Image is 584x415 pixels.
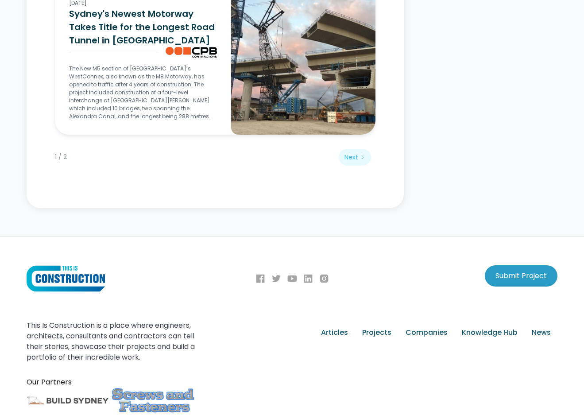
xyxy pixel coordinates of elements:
div: News [532,327,551,338]
div: Next [344,153,358,162]
a: Next Page [339,149,371,166]
div: Knowledge Hub [462,327,518,338]
div: List [55,149,375,166]
div: Projects [362,327,391,338]
a: News [525,320,558,345]
h3: Sydney's Newest Motorway Takes Title for the Longest Road Tunnel in [GEOGRAPHIC_DATA] [69,7,217,47]
img: Sydney's Newest Motorway Takes Title for the Longest Road Tunnel in Australia [166,47,217,58]
a: Projects [355,320,398,345]
div: Our Partners [27,377,197,388]
div: Page 1 of 2 [55,152,67,162]
a: Companies [398,320,455,345]
p: The New M5 section of [GEOGRAPHIC_DATA]’s WestConnex, also known as the M8 Motorway, has opened t... [69,65,217,120]
div: Articles [321,327,348,338]
a: Knowledge Hub [455,320,525,345]
div: This Is Construction is a place where engineers, architects, consultants and contractors can tell... [27,320,197,363]
a: Submit Project [485,265,557,287]
div: Companies [406,327,448,338]
div: Submit Project [495,271,547,281]
img: This Is Construction Logo [27,265,105,292]
a: Articles [314,320,355,345]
